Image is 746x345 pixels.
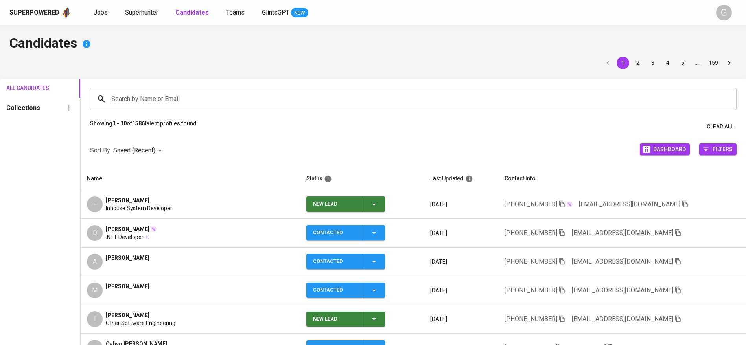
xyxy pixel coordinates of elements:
th: Last Updated [424,167,498,190]
span: NEW [291,9,308,17]
img: magic_wand.svg [566,201,573,207]
span: [PERSON_NAME] [106,283,149,290]
span: [EMAIL_ADDRESS][DOMAIN_NAME] [572,315,673,323]
p: [DATE] [430,286,492,294]
span: Teams [226,9,245,16]
div: Superpowered [9,8,59,17]
div: Contacted [313,254,356,269]
span: Filters [713,144,733,154]
button: Go to page 3 [647,57,659,69]
span: [EMAIL_ADDRESS][DOMAIN_NAME] [572,286,673,294]
p: [DATE] [430,229,492,237]
div: New Lead [313,312,356,327]
button: Contacted [306,225,385,240]
p: [DATE] [430,315,492,323]
button: Dashboard [640,143,690,155]
span: [PHONE_NUMBER] [505,229,557,237]
button: page 1 [617,57,629,69]
div: … [691,59,704,67]
button: Go to page 5 [676,57,689,69]
img: magic_wand.svg [150,226,157,232]
h6: Collections [6,103,40,114]
span: [EMAIL_ADDRESS][DOMAIN_NAME] [572,258,673,265]
span: [PERSON_NAME] [106,225,149,233]
span: Other Software Engineering [106,319,175,327]
div: Saved (Recent) [113,143,165,158]
b: Candidates [175,9,209,16]
button: New Lead [306,312,385,327]
button: Go to page 159 [706,57,720,69]
img: app logo [61,7,72,18]
span: [EMAIL_ADDRESS][DOMAIN_NAME] [579,200,680,208]
div: Contacted [313,225,356,240]
span: Inhouse System Developer [106,204,172,212]
a: Candidates [175,8,210,18]
span: .NET Developer [106,233,144,241]
button: Filters [699,143,737,155]
span: GlintsGPT [262,9,289,16]
span: [PERSON_NAME] [106,311,149,319]
th: Contact Info [498,167,746,190]
button: New Lead [306,196,385,212]
div: A [87,254,103,270]
div: New Lead [313,196,356,212]
p: [DATE] [430,200,492,208]
a: Superpoweredapp logo [9,7,72,18]
th: Name [81,167,300,190]
a: GlintsGPT NEW [262,8,308,18]
div: D [87,225,103,241]
div: Contacted [313,283,356,298]
p: [DATE] [430,258,492,266]
p: Saved (Recent) [113,146,155,155]
span: Dashboard [653,144,686,154]
button: Contacted [306,283,385,298]
span: [PERSON_NAME] [106,196,149,204]
span: [PHONE_NUMBER] [505,258,557,265]
a: Jobs [94,8,109,18]
span: [PERSON_NAME] [106,254,149,262]
div: I [87,311,103,327]
span: Jobs [94,9,108,16]
th: Status [300,167,424,190]
a: Teams [226,8,246,18]
a: Superhunter [125,8,160,18]
button: Go to page 4 [661,57,674,69]
button: Go to next page [723,57,735,69]
div: F [87,196,103,212]
b: 1 - 10 [112,120,127,127]
div: M [87,283,103,298]
b: 1586 [132,120,145,127]
span: Superhunter [125,9,158,16]
span: All Candidates [6,83,39,93]
span: [PHONE_NUMBER] [505,200,557,208]
span: Clear All [707,122,733,132]
div: G [716,5,732,20]
nav: pagination navigation [600,57,737,69]
button: Go to page 2 [632,57,644,69]
span: [EMAIL_ADDRESS][DOMAIN_NAME] [572,229,673,237]
p: Sort By [90,146,110,155]
button: Contacted [306,254,385,269]
h4: Candidates [9,35,737,53]
span: [PHONE_NUMBER] [505,315,557,323]
button: Clear All [704,119,737,134]
span: [PHONE_NUMBER] [505,286,557,294]
p: Showing of talent profiles found [90,119,197,134]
